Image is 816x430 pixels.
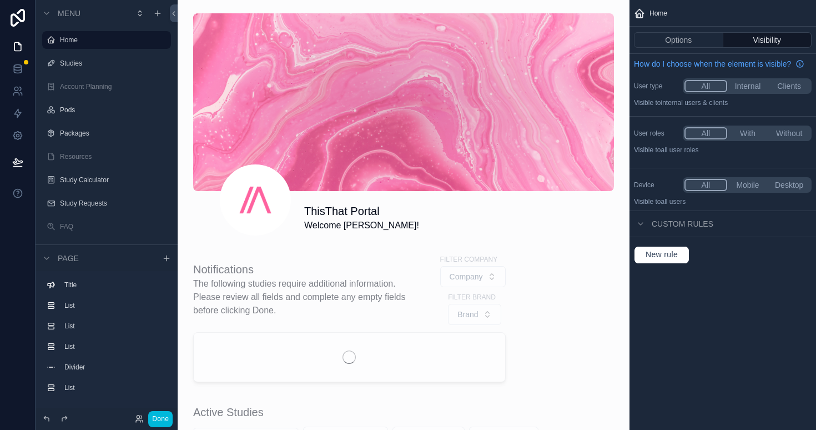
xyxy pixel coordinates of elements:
[64,281,162,289] label: Title
[727,127,769,139] button: With
[634,82,678,91] label: User type
[634,181,678,189] label: Device
[723,32,812,48] button: Visibility
[148,411,173,427] button: Done
[634,32,723,48] button: Options
[64,322,162,331] label: List
[684,80,727,92] button: All
[661,146,698,154] span: All user roles
[727,80,769,92] button: Internal
[64,383,162,392] label: List
[652,218,713,229] span: Custom rules
[58,8,80,19] span: Menu
[768,80,810,92] button: Clients
[684,127,727,139] button: All
[60,176,164,184] label: Study Calculator
[634,197,812,206] p: Visible to
[641,250,682,260] span: New rule
[60,199,164,208] label: Study Requests
[634,129,678,138] label: User roles
[661,198,686,206] span: all users
[60,36,164,44] label: Home
[684,179,727,191] button: All
[634,58,791,69] span: How do I choose when the element is visible?
[60,222,164,231] label: FAQ
[64,363,162,372] label: Divider
[634,146,812,154] p: Visible to
[727,179,769,191] button: Mobile
[64,301,162,310] label: List
[661,99,728,107] span: Internal users & clients
[60,82,164,91] label: Account Planning
[60,129,164,138] label: Packages
[634,246,689,264] button: New rule
[634,98,812,107] p: Visible to
[649,9,667,18] span: Home
[60,59,164,68] label: Studies
[60,106,164,114] label: Pods
[60,152,164,161] label: Resources
[768,127,810,139] button: Without
[634,58,804,69] a: How do I choose when the element is visible?
[64,342,162,351] label: List
[58,253,79,264] span: Page
[768,179,810,191] button: Desktop
[36,271,178,408] div: scrollable content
